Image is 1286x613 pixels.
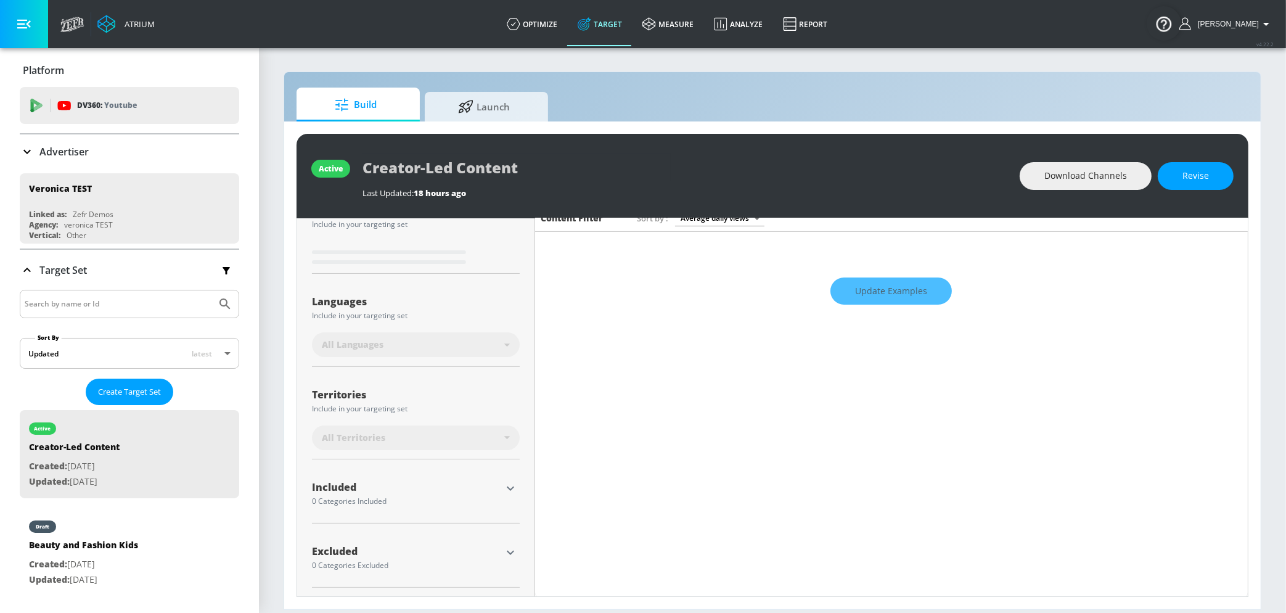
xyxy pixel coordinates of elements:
[437,92,531,121] span: Launch
[568,2,633,46] a: Target
[29,220,58,230] div: Agency:
[28,348,59,359] div: Updated
[77,99,137,112] p: DV360:
[29,441,120,459] div: Creator-Led Content
[20,173,239,244] div: Veronica TESTLinked as:Zefr DemosAgency:veronica TESTVertical:Other
[39,145,89,158] p: Advertiser
[312,482,501,492] div: Included
[309,90,403,120] span: Build
[1158,162,1234,190] button: Revise
[497,2,568,46] a: optimize
[20,53,239,88] div: Platform
[20,134,239,169] div: Advertiser
[773,2,838,46] a: Report
[312,562,501,569] div: 0 Categories Excluded
[322,339,383,351] span: All Languages
[312,332,520,357] div: All Languages
[362,187,1007,199] div: Last Updated:
[20,410,239,498] div: activeCreator-Led ContentCreated:[DATE]Updated:[DATE]
[1179,17,1274,31] button: [PERSON_NAME]
[675,210,764,226] div: Average daily views
[29,459,120,474] p: [DATE]
[98,385,161,399] span: Create Target Set
[1147,6,1181,41] button: Open Resource Center
[29,557,138,572] p: [DATE]
[20,508,239,596] div: draftBeauty and Fashion KidsCreated:[DATE]Updated:[DATE]
[312,221,520,228] div: Include in your targeting set
[637,213,669,224] span: Sort by
[20,87,239,124] div: DV360: Youtube
[1256,41,1274,47] span: v 4.22.2
[633,2,704,46] a: measure
[73,209,113,220] div: Zefr Demos
[29,460,67,472] span: Created:
[36,524,49,530] div: draft
[29,574,70,585] span: Updated:
[312,498,501,505] div: 0 Categories Included
[319,163,343,174] div: active
[312,546,501,556] div: Excluded
[1193,20,1259,28] span: login as: veronica.hernandez@zefr.com
[35,426,51,432] div: active
[29,209,67,220] div: Linked as:
[20,250,239,290] div: Target Set
[312,390,520,400] div: Territories
[67,230,86,241] div: Other
[29,572,138,588] p: [DATE]
[29,230,60,241] div: Vertical:
[35,334,62,342] label: Sort By
[312,405,520,413] div: Include in your targeting set
[104,99,137,112] p: Youtube
[29,183,92,194] div: Veronica TEST
[1044,168,1127,184] span: Download Channels
[322,432,385,444] span: All Territories
[312,312,520,319] div: Include in your targeting set
[312,426,520,450] div: All Territories
[414,187,466,199] span: 18 hours ago
[39,263,87,277] p: Target Set
[29,558,67,570] span: Created:
[1020,162,1152,190] button: Download Channels
[541,212,604,224] h6: Content Filter
[86,379,173,405] button: Create Target Set
[25,296,211,312] input: Search by name or Id
[1182,168,1209,184] span: Revise
[64,220,113,230] div: veronica TEST
[97,15,155,33] a: Atrium
[192,348,212,359] span: latest
[23,64,64,77] p: Platform
[29,475,70,487] span: Updated:
[312,297,520,306] div: Languages
[704,2,773,46] a: Analyze
[120,19,155,30] div: Atrium
[29,539,138,557] div: Beauty and Fashion Kids
[29,474,120,490] p: [DATE]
